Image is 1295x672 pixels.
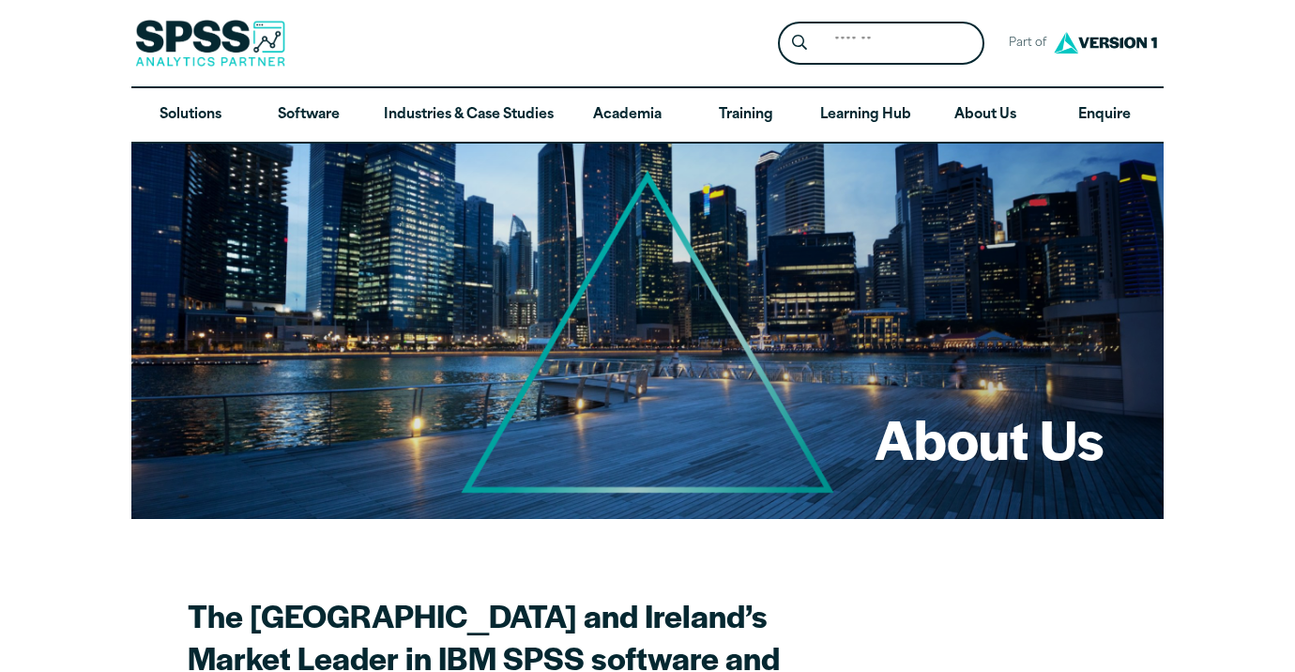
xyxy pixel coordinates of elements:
a: Academia [569,88,687,143]
a: Software [250,88,368,143]
a: Enquire [1045,88,1164,143]
a: Learning Hub [805,88,926,143]
form: Site Header Search Form [778,22,984,66]
nav: Desktop version of site main menu [131,88,1164,143]
button: Search magnifying glass icon [783,26,817,61]
a: Solutions [131,88,250,143]
a: Industries & Case Studies [369,88,569,143]
img: SPSS Analytics Partner [135,20,285,67]
a: About Us [926,88,1044,143]
span: Part of [999,30,1049,57]
img: Version1 Logo [1049,25,1162,60]
a: Training [687,88,805,143]
svg: Search magnifying glass icon [792,35,807,51]
h1: About Us [875,402,1104,475]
